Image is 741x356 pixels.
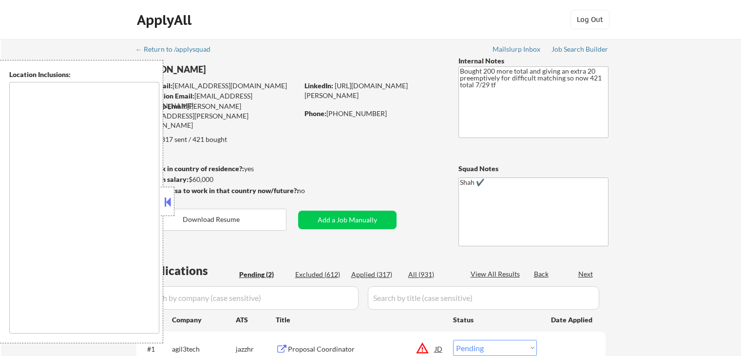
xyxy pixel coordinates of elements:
[534,269,550,279] div: Back
[304,81,408,99] a: [URL][DOMAIN_NAME][PERSON_NAME]
[137,81,298,91] div: [EMAIL_ADDRESS][DOMAIN_NAME]
[137,91,298,110] div: [EMAIL_ADDRESS][DOMAIN_NAME]
[471,269,523,279] div: View All Results
[458,164,608,174] div: Squad Notes
[408,270,457,279] div: All (931)
[139,265,236,277] div: Applications
[9,70,159,79] div: Location Inclusions:
[295,270,344,279] div: Excluded (612)
[139,286,359,310] input: Search by company (case sensitive)
[351,270,400,279] div: Applied (317)
[416,341,429,355] button: warning_amber
[172,344,236,354] div: agil3tech
[135,45,220,55] a: ← Return to /applysquad
[288,344,435,354] div: Proposal Coordinator
[136,63,337,76] div: [PERSON_NAME]
[136,209,286,231] button: Download Resume
[236,315,276,325] div: ATS
[298,211,397,229] button: Add a Job Manually
[493,45,541,55] a: Mailslurp Inbox
[236,344,276,354] div: jazzhr
[304,109,326,118] strong: Phone:
[304,81,333,90] strong: LinkedIn:
[147,344,164,354] div: #1
[172,315,236,325] div: Company
[551,315,594,325] div: Date Applied
[297,186,325,196] div: no
[276,315,444,325] div: Title
[368,286,599,310] input: Search by title (case sensitive)
[578,269,594,279] div: Next
[304,109,442,119] div: [PHONE_NUMBER]
[136,101,298,130] div: [PERSON_NAME][EMAIL_ADDRESS][PERSON_NAME][DOMAIN_NAME]
[136,135,298,144] div: 317 sent / 421 bought
[458,56,608,66] div: Internal Notes
[493,46,541,53] div: Mailslurp Inbox
[453,311,537,328] div: Status
[239,270,288,279] div: Pending (2)
[136,175,298,184] div: $60,000
[551,46,608,53] div: Job Search Builder
[136,186,299,195] strong: Will need Visa to work in that country now/future?:
[570,10,609,29] button: Log Out
[136,164,295,174] div: yes
[137,12,194,28] div: ApplyAll
[135,46,220,53] div: ← Return to /applysquad
[136,164,244,173] strong: Can work in country of residence?:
